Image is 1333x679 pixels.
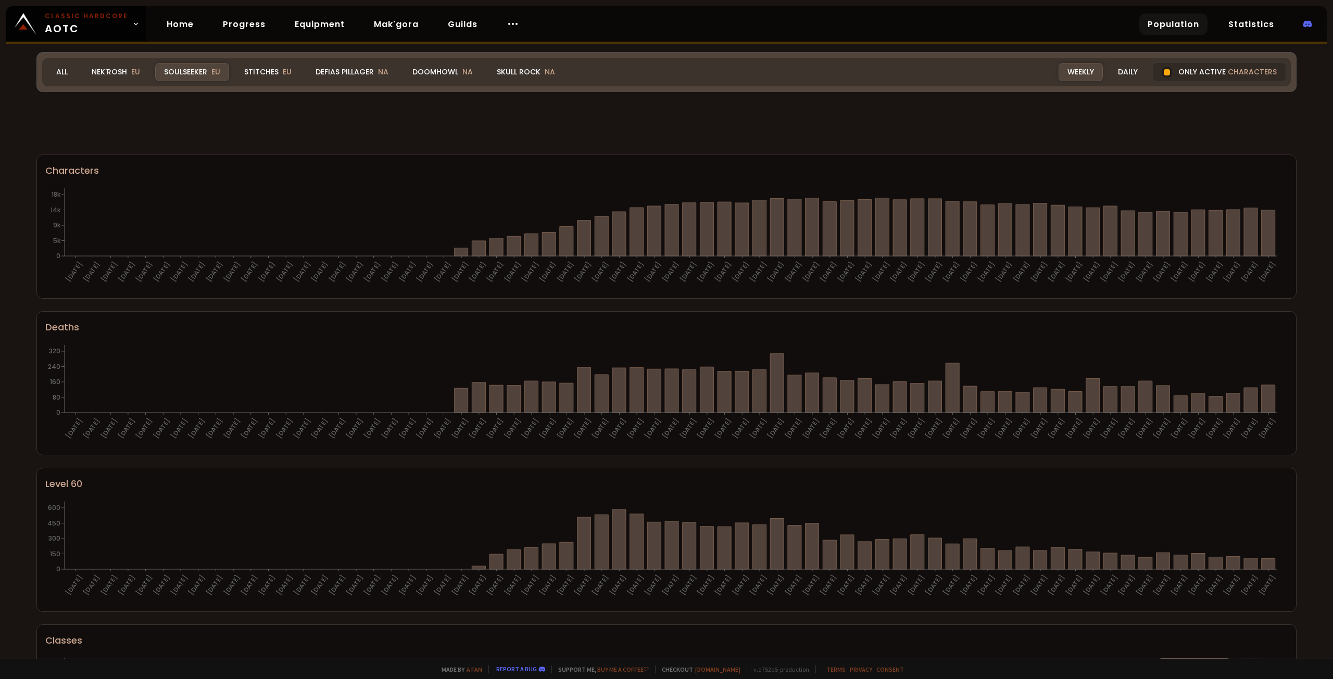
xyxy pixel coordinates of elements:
[520,573,540,597] text: [DATE]
[362,417,382,440] text: [DATE]
[48,503,60,512] tspan: 600
[695,665,740,673] a: [DOMAIN_NAME]
[215,14,274,35] a: Progress
[345,260,365,284] text: [DATE]
[366,14,427,35] a: Mak'gora
[257,417,277,440] text: [DATE]
[1082,260,1102,284] text: [DATE]
[819,417,839,440] text: [DATE]
[625,417,646,440] text: [DATE]
[51,206,61,214] tspan: 14k
[625,573,646,597] text: [DATE]
[1152,573,1172,597] text: [DATE]
[99,573,119,597] text: [DATE]
[1222,260,1242,284] text: [DATE]
[1064,260,1084,284] text: [DATE]
[1222,573,1242,597] text: [DATE]
[660,417,681,440] text: [DATE]
[187,573,207,597] text: [DATE]
[152,417,172,440] text: [DATE]
[1239,417,1260,440] text: [DATE]
[462,67,473,77] span: NA
[48,362,60,371] tspan: 240
[1047,573,1067,597] text: [DATE]
[941,573,961,597] text: [DATE]
[404,63,482,81] div: Doomhowl
[131,67,140,77] span: EU
[309,573,330,597] text: [DATE]
[1169,573,1189,597] text: [DATE]
[819,260,839,284] text: [DATE]
[959,417,979,440] text: [DATE]
[941,260,961,284] text: [DATE]
[211,67,220,77] span: EU
[836,417,856,440] text: [DATE]
[801,573,821,597] text: [DATE]
[573,417,593,440] text: [DATE]
[765,260,786,284] text: [DATE]
[432,260,452,284] text: [DATE]
[56,408,60,417] tspan: 0
[731,417,751,440] text: [DATE]
[283,67,292,77] span: EU
[64,260,84,284] text: [DATE]
[397,573,418,597] text: [DATE]
[871,260,891,284] text: [DATE]
[222,260,242,284] text: [DATE]
[274,573,295,597] text: [DATE]
[309,260,330,284] text: [DATE]
[1109,63,1147,81] div: Daily
[502,417,523,440] text: [DATE]
[53,393,60,402] tspan: 80
[45,633,1288,647] div: Classes
[468,417,488,440] text: [DATE]
[235,63,300,81] div: Stitches
[257,260,277,284] text: [DATE]
[56,251,60,260] tspan: 0
[117,417,137,440] text: [DATE]
[292,417,312,440] text: [DATE]
[850,665,872,673] a: Privacy
[836,260,856,284] text: [DATE]
[731,260,751,284] text: [DATE]
[555,573,575,597] text: [DATE]
[853,260,874,284] text: [DATE]
[1152,260,1172,284] text: [DATE]
[56,565,60,573] tspan: 0
[485,417,505,440] text: [DATE]
[48,534,60,543] tspan: 300
[415,260,435,284] text: [DATE]
[976,573,997,597] text: [DATE]
[45,11,128,21] small: Classic Hardcore
[169,417,190,440] text: [DATE]
[1228,67,1277,78] span: characters
[783,417,803,440] text: [DATE]
[485,573,505,597] text: [DATE]
[1222,417,1242,440] text: [DATE]
[439,14,486,35] a: Guilds
[555,260,575,284] text: [DATE]
[432,417,452,440] text: [DATE]
[976,260,997,284] text: [DATE]
[155,63,229,81] div: Soulseeker
[397,260,418,284] text: [DATE]
[713,417,733,440] text: [DATE]
[537,417,558,440] text: [DATE]
[696,260,716,284] text: [DATE]
[1099,573,1120,597] text: [DATE]
[871,417,891,440] text: [DATE]
[783,260,803,284] text: [DATE]
[64,417,84,440] text: [DATE]
[994,260,1014,284] text: [DATE]
[1116,417,1137,440] text: [DATE]
[1047,417,1067,440] text: [DATE]
[496,665,537,673] a: Report a bug
[801,417,821,440] text: [DATE]
[309,417,330,440] text: [DATE]
[204,417,224,440] text: [DATE]
[1099,260,1120,284] text: [DATE]
[888,417,909,440] text: [DATE]
[748,260,769,284] text: [DATE]
[187,260,207,284] text: [DATE]
[222,417,242,440] text: [DATE]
